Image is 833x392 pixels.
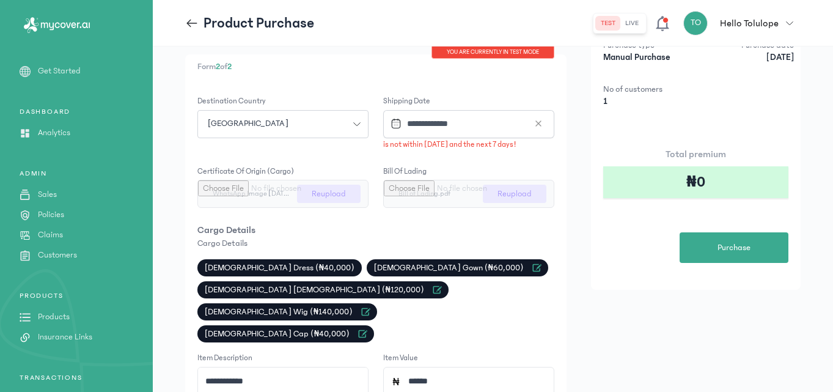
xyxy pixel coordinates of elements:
p: Cargo Details [197,223,554,237]
p: Total premium [603,147,788,161]
div: You are currently in TEST MODE [431,46,554,59]
div: TO [683,11,708,35]
p: Sales [38,188,57,201]
p: Products [38,311,70,324]
label: Bill of lading [383,166,427,178]
div: ₦0 [603,166,788,198]
label: Item description [197,352,252,364]
p: Get Started [38,65,81,78]
label: Destination country [197,95,266,108]
span: Purchase [717,242,750,254]
p: Product Purchase [204,13,314,33]
span: 2 [216,62,220,72]
p: 1 [603,95,698,108]
span: [DEMOGRAPHIC_DATA] Dress (₦40,000) [205,262,354,274]
span: [GEOGRAPHIC_DATA] [200,117,296,130]
button: [GEOGRAPHIC_DATA] [197,110,369,138]
span: [DEMOGRAPHIC_DATA] Cap (₦40,000) [205,328,350,340]
button: live [620,16,644,31]
p: Form of [197,61,554,73]
p: Claims [38,229,63,242]
span: is not within [DATE] and the next 7 days! [383,140,516,149]
span: [DEMOGRAPHIC_DATA] [DEMOGRAPHIC_DATA] (₦120,000) [205,284,424,296]
p: Customers [38,249,77,262]
p: Policies [38,209,64,221]
button: Purchase [680,232,788,263]
button: test [596,16,620,31]
p: Cargo Details [197,237,554,250]
span: [DEMOGRAPHIC_DATA] Gown (₦60,000) [374,262,524,274]
input: Datepicker input [386,111,543,137]
label: Item value [383,352,418,364]
p: Analytics [38,127,70,139]
p: No of customers [603,83,698,95]
p: Hello Tolulope [720,16,779,31]
label: Shipping Date [383,95,554,108]
button: TOHello Tolulope [683,11,801,35]
span: 2 [227,62,232,72]
span: [DEMOGRAPHIC_DATA] Wig (₦140,000) [205,306,353,318]
p: Insurance Links [38,331,92,344]
label: Certificate of origin (Cargo) [197,166,294,178]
